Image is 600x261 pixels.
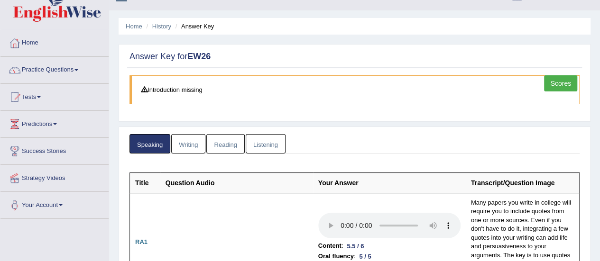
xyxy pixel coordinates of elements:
[318,241,342,251] b: Content
[246,134,286,153] a: Listening
[466,172,580,193] th: Transcript/Question Image
[0,111,109,135] a: Predictions
[0,138,109,162] a: Success Stories
[544,75,577,91] a: Scores
[129,52,580,62] h2: Answer Key for
[0,165,109,189] a: Strategy Videos
[313,172,466,193] th: Your Answer
[187,52,211,61] strong: EW26
[130,172,160,193] th: Title
[206,134,244,153] a: Reading
[160,172,313,193] th: Question Audio
[171,134,205,153] a: Writing
[126,23,142,30] a: Home
[343,241,368,251] div: 5.5 / 6
[0,57,109,81] a: Practice Questions
[129,75,580,104] blockquote: Introduction missing
[0,84,109,108] a: Tests
[129,134,170,153] a: Speaking
[318,241,461,251] li: :
[0,30,109,54] a: Home
[135,238,148,245] b: RA1
[173,22,214,31] li: Answer Key
[152,23,171,30] a: History
[0,192,109,216] a: Your Account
